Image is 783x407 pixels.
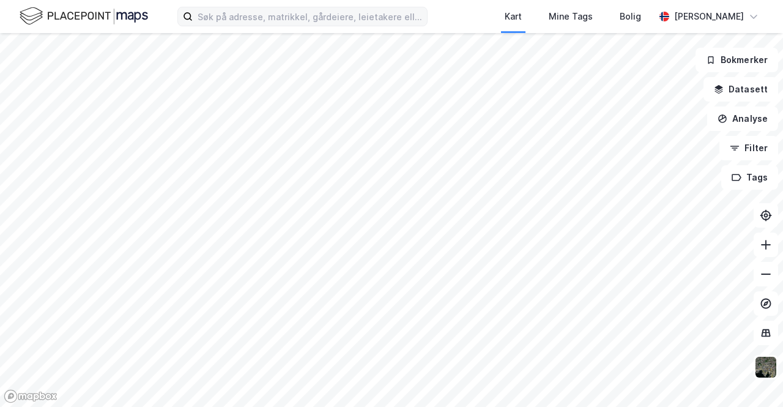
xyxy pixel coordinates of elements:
input: Søk på adresse, matrikkel, gårdeiere, leietakere eller personer [193,7,427,26]
div: Mine Tags [549,9,593,24]
img: logo.f888ab2527a4732fd821a326f86c7f29.svg [20,6,148,27]
div: Kart [505,9,522,24]
iframe: Chat Widget [722,348,783,407]
div: [PERSON_NAME] [674,9,744,24]
div: Bolig [620,9,641,24]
